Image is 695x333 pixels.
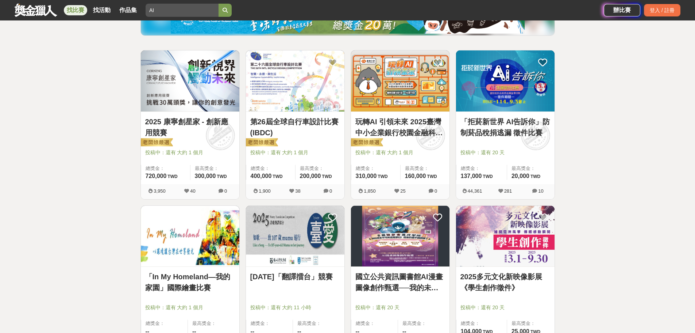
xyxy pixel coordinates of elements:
a: Cover Image [141,50,239,112]
img: Cover Image [246,50,344,111]
input: 2025 反詐視界—全國影片競賽 [146,4,219,17]
span: TWD [427,174,437,179]
img: 老闆娘嚴選 [244,138,278,148]
a: Cover Image [246,206,344,267]
img: Cover Image [351,50,449,111]
span: 720,000 [146,173,167,179]
img: Cover Image [456,206,555,267]
span: TWD [378,174,387,179]
span: 投稿中：還有 20 天 [460,149,550,156]
a: 找活動 [90,5,113,15]
span: 44,361 [468,188,482,194]
span: 最高獎金： [297,320,340,327]
span: 總獎金： [461,320,502,327]
span: 投稿中：還有 大約 11 小時 [250,304,340,311]
span: 投稿中：還有 20 天 [460,304,550,311]
span: 200,000 [300,173,321,179]
span: 0 [435,188,437,194]
span: 最高獎金： [405,165,445,172]
span: TWD [483,174,493,179]
span: TWD [322,174,332,179]
a: 玩轉AI 引領未來 2025臺灣中小企業銀行校園金融科技創意挑戰賽 [355,116,445,138]
a: 辦比賽 [604,4,640,16]
span: 最高獎金： [192,320,235,327]
span: 最高獎金： [402,320,445,327]
a: 國立公共資訊圖書館AI漫畫圖像創作甄選──我的未來職業想像 [355,271,445,293]
span: 137,000 [461,173,482,179]
span: 總獎金： [356,165,396,172]
span: 3,950 [154,188,166,194]
a: Cover Image [141,206,239,267]
span: 400,000 [251,173,272,179]
a: 2025 康寧創星家 - 創新應用競賽 [145,116,235,138]
span: 投稿中：還有 20 天 [355,304,445,311]
a: 作品集 [116,5,140,15]
span: 310,000 [356,173,377,179]
span: 總獎金： [146,165,186,172]
span: 投稿中：還有 大約 1 個月 [145,149,235,156]
a: 第26屆全球自行車設計比賽(IBDC) [250,116,340,138]
span: 300,000 [195,173,216,179]
img: Cover Image [351,206,449,267]
span: 投稿中：還有 大約 1 個月 [250,149,340,156]
span: 281 [504,188,512,194]
span: TWD [167,174,177,179]
span: 最高獎金： [511,320,550,327]
span: TWD [530,174,540,179]
a: 「In My Homeland—我的家園」國際繪畫比賽 [145,271,235,293]
img: Cover Image [246,206,344,267]
img: Cover Image [141,50,239,111]
a: 2025多元文化新映像影展《學生創作徵件》 [460,271,550,293]
span: 總獎金： [356,320,394,327]
span: 25 [400,188,405,194]
span: 10 [538,188,543,194]
a: Cover Image [351,50,449,112]
img: 老闆娘嚴選 [139,138,173,148]
span: 總獎金： [461,165,502,172]
span: 20,000 [511,173,529,179]
span: 38 [295,188,300,194]
a: [DATE]「翻譯擂台」競賽 [250,271,340,282]
span: 投稿中：還有 大約 1 個月 [145,304,235,311]
span: 最高獎金： [300,165,340,172]
img: Cover Image [456,50,555,111]
span: 總獎金： [146,320,184,327]
a: Cover Image [456,50,555,112]
span: 最高獎金： [195,165,235,172]
a: Cover Image [246,50,344,112]
div: 登入 / 註冊 [644,4,680,16]
span: 1,850 [364,188,376,194]
span: 0 [224,188,227,194]
span: 最高獎金： [511,165,550,172]
a: 「拒菸新世界 AI告訴你」防制菸品稅捐逃漏 徵件比賽 [460,116,550,138]
span: 0 [329,188,332,194]
a: 找比賽 [64,5,87,15]
a: Cover Image [351,206,449,267]
a: Cover Image [456,206,555,267]
span: 總獎金： [251,320,289,327]
span: 總獎金： [251,165,291,172]
span: TWD [273,174,282,179]
span: 1,900 [259,188,271,194]
img: 老闆娘嚴選 [350,138,383,148]
span: 投稿中：還有 大約 1 個月 [355,149,445,156]
img: Cover Image [141,206,239,267]
span: TWD [217,174,227,179]
span: 160,000 [405,173,426,179]
span: 40 [190,188,195,194]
